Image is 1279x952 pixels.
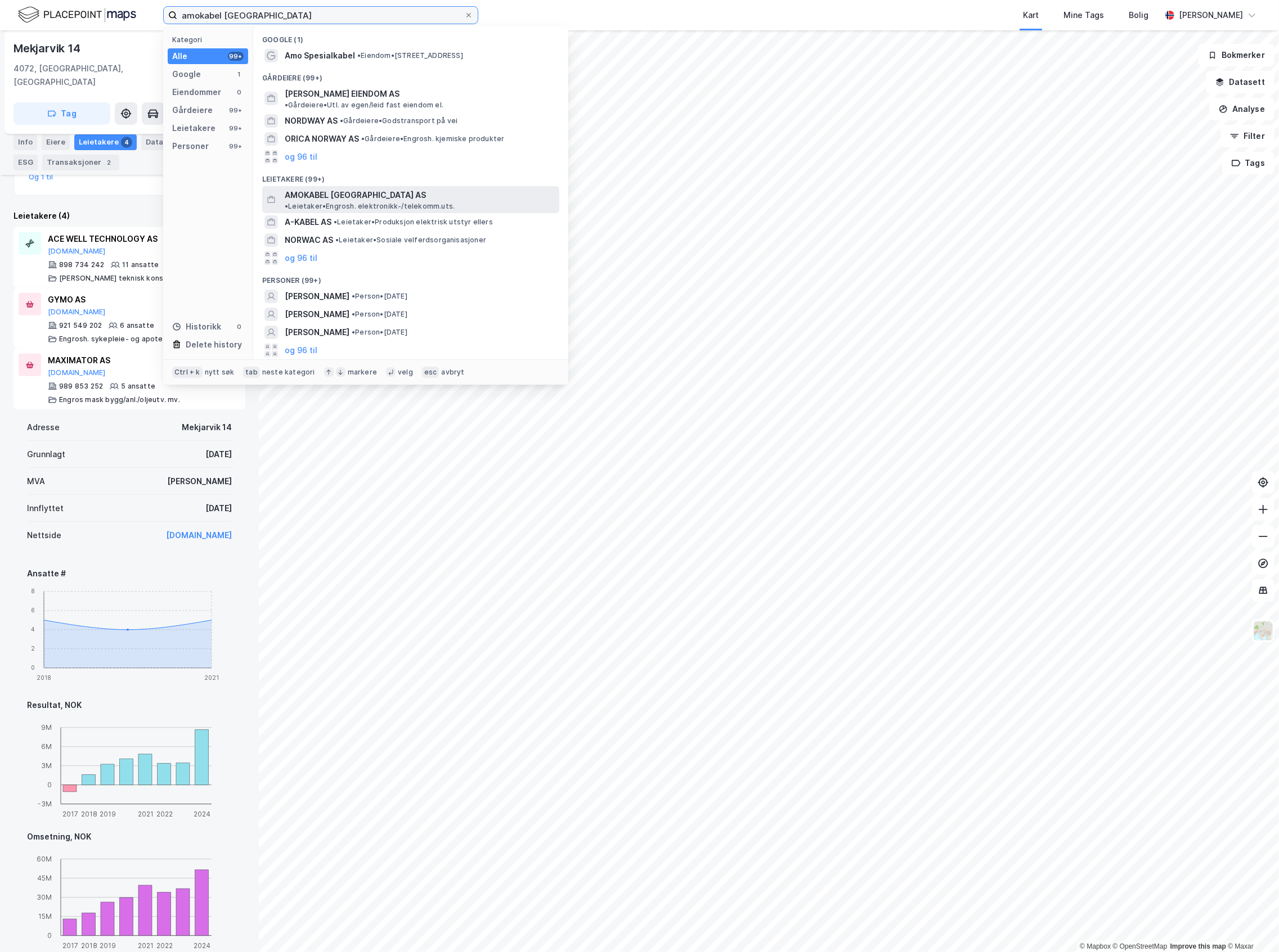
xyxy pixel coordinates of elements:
[1206,71,1274,93] button: Datasett
[59,260,104,269] div: 898 734 242
[31,664,35,671] tspan: 0
[205,502,232,515] div: [DATE]
[1170,942,1226,950] a: Improve this map
[348,368,377,377] div: markere
[14,62,183,89] div: 4072, [GEOGRAPHIC_DATA], [GEOGRAPHIC_DATA]
[27,502,64,515] div: Innflyttet
[14,209,245,223] div: Leietakere (4)
[166,530,232,540] a: [DOMAIN_NAME]
[29,173,53,182] button: Og 1 til
[62,941,78,950] tspan: 2017
[27,830,232,843] div: Omsetning, NOK
[352,292,355,300] span: •
[243,367,260,378] div: tab
[37,874,52,882] tspan: 45M
[41,761,52,770] tspan: 3M
[14,39,83,57] div: Mekjarvik 14
[141,134,183,150] div: Datasett
[228,106,244,115] div: 99+
[357,51,463,60] span: Eiendom • [STREET_ADDRESS]
[121,136,132,147] div: 4
[335,236,339,244] span: •
[340,116,343,125] span: •
[172,121,216,135] div: Leietakere
[172,320,221,333] div: Historikk
[156,941,173,950] tspan: 2022
[235,322,244,331] div: 0
[48,368,106,377] button: [DOMAIN_NAME]
[285,215,331,229] span: A-KABEL AS
[398,368,413,377] div: velg
[47,931,52,940] tspan: 0
[167,475,232,488] div: [PERSON_NAME]
[37,855,52,863] tspan: 60M
[172,49,187,63] div: Alle
[285,202,455,211] span: Leietaker • Engrosh. elektronikk-/telekomm.uts.
[194,941,210,950] tspan: 2024
[122,260,159,269] div: 11 ansatte
[172,67,201,81] div: Google
[335,236,486,245] span: Leietaker • Sosiale velferdsorganisasjoner
[48,293,216,306] div: GYMO AS
[352,310,355,318] span: •
[194,810,210,818] tspan: 2024
[285,290,349,303] span: [PERSON_NAME]
[186,338,242,351] div: Delete history
[352,328,407,337] span: Person • [DATE]
[172,85,221,99] div: Eiendommer
[228,142,244,151] div: 99+
[37,674,51,681] tspan: 2018
[1199,44,1274,66] button: Bokmerker
[47,780,52,789] tspan: 0
[42,134,70,150] div: Eiere
[285,233,333,247] span: NORWAC AS
[285,344,317,357] button: og 96 til
[1223,898,1279,952] div: Kontrollprogram for chat
[31,626,35,633] tspan: 4
[228,124,244,133] div: 99+
[38,912,52,921] tspan: 15M
[1063,8,1104,22] div: Mine Tags
[14,154,38,170] div: ESG
[285,308,349,321] span: [PERSON_NAME]
[253,166,568,186] div: Leietakere (99+)
[285,132,359,146] span: ORICA NORWAY AS
[27,698,232,712] div: Resultat, NOK
[138,941,154,950] tspan: 2021
[1223,898,1279,952] iframe: Chat Widget
[41,723,52,732] tspan: 9M
[59,395,180,404] div: Engros mask bygg/anl./oljeutv. mv.
[100,810,116,818] tspan: 2019
[14,134,37,150] div: Info
[27,567,232,580] div: Ansatte #
[285,87,400,101] span: [PERSON_NAME] EIENDOM AS
[120,321,154,330] div: 6 ansatte
[18,5,136,25] img: logo.f888ab2527a4732fd821a326f86c7f29.svg
[361,134,505,143] span: Gårdeiere • Engrosh. kjemiske produkter
[59,335,186,344] div: Engrosh. sykepleie- og apotekvarer
[285,101,288,109] span: •
[48,247,106,256] button: [DOMAIN_NAME]
[48,232,216,246] div: ACE WELL TECHNOLOGY AS
[31,645,35,652] tspan: 2
[205,368,235,377] div: nytt søk
[1179,8,1243,22] div: [PERSON_NAME]
[285,251,317,265] button: og 96 til
[441,368,464,377] div: avbryt
[422,367,439,378] div: esc
[1222,152,1274,174] button: Tags
[14,102,110,125] button: Tag
[228,52,244,61] div: 99+
[334,218,337,226] span: •
[138,810,154,818] tspan: 2021
[253,267,568,287] div: Personer (99+)
[62,810,78,818] tspan: 2017
[285,101,443,110] span: Gårdeiere • Utl. av egen/leid fast eiendom el.
[42,154,119,170] div: Transaksjoner
[81,941,97,950] tspan: 2018
[59,321,102,330] div: 921 549 202
[340,116,457,125] span: Gårdeiere • Godstransport på vei
[27,421,60,434] div: Adresse
[31,607,35,613] tspan: 6
[253,65,568,85] div: Gårdeiere (99+)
